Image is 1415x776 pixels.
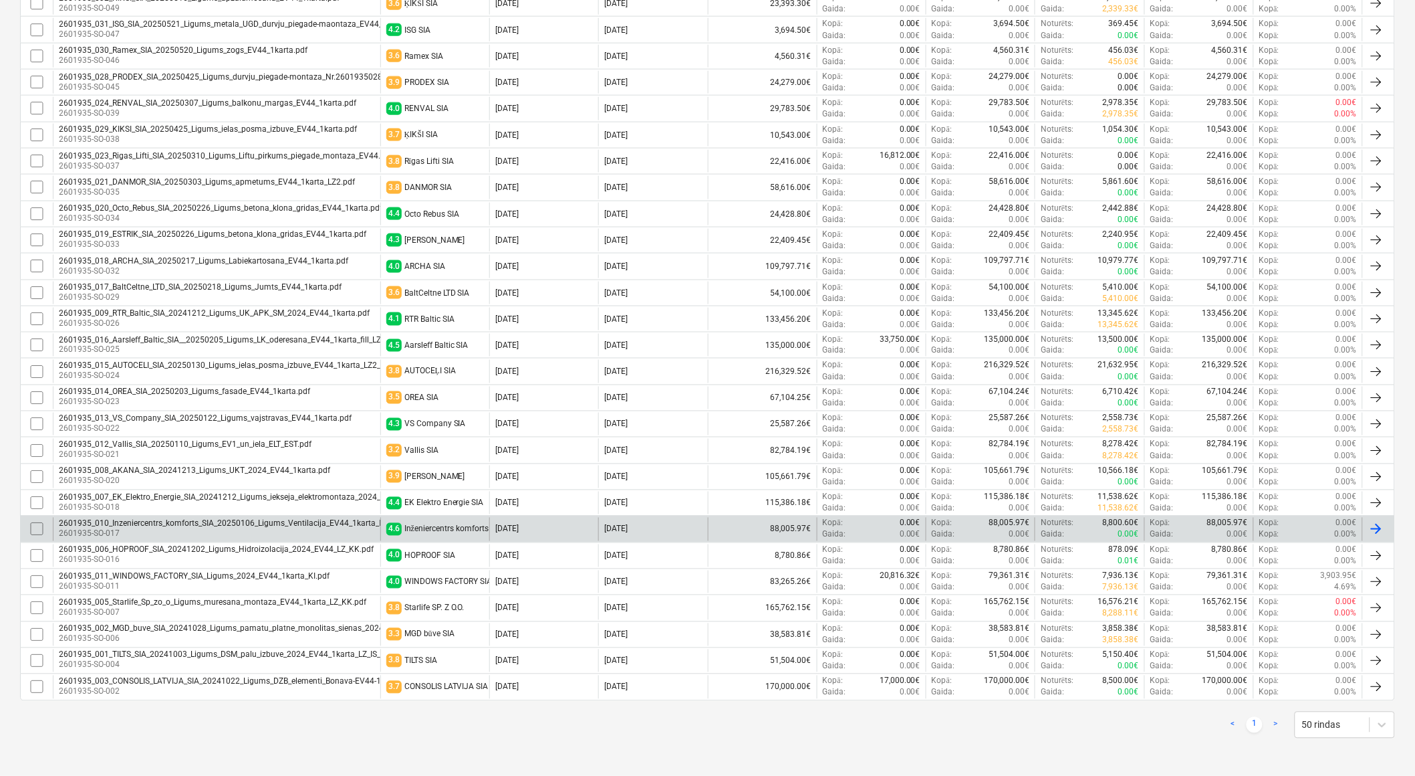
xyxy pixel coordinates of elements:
div: 24,428.80€ [708,203,817,225]
p: Gaida : [823,30,846,41]
p: 1,054.30€ [1103,124,1139,135]
p: Gaida : [823,161,846,173]
p: Gaida : [823,266,846,278]
p: 0.00€ [1118,240,1139,252]
div: ISG SIA [404,25,430,35]
div: [DATE] [604,157,628,166]
div: 2601935_029_KIKSI_SIA_20250425_Ligums_ielas_posma_izbuve_EV44_1karta.pdf [59,124,357,134]
p: Kopā : [1259,97,1279,108]
p: Kopā : [823,203,843,214]
div: 22,416.00€ [708,150,817,173]
p: 0.00€ [900,135,920,147]
p: Gaida : [823,214,846,225]
p: 0.00% [1335,187,1357,199]
p: 0.00€ [1009,161,1029,173]
p: Kopā : [823,150,843,161]
p: 2601935-SO-047 [59,29,444,40]
p: Noturēts : [1041,255,1073,266]
p: Kopā : [1259,30,1279,41]
p: Kopā : [1150,124,1170,135]
div: 88,005.97€ [708,518,817,541]
p: 0.00€ [1227,56,1248,68]
p: 0.00% [1335,3,1357,15]
p: 2601935-SO-049 [59,3,340,14]
p: 0.00% [1335,30,1357,41]
div: [DATE] [495,104,519,113]
p: Kopā : [1259,255,1279,266]
a: Page 1 is your current page [1247,717,1263,733]
p: Kopā : [932,203,952,214]
p: Gaida : [1041,266,1064,278]
p: Gaida : [1150,56,1174,68]
span: 3.7 [386,128,402,141]
p: Gaida : [1041,30,1064,41]
p: Gaida : [1041,161,1064,173]
p: 10,979.77€ [1098,255,1139,266]
div: [DATE] [604,78,628,87]
div: 2601935_030_Ramex_SIA_20250520_Ligums_zogs_EV44_1karta.pdf [59,45,307,55]
span: 4.2 [386,23,402,36]
div: 2601935_024_RENVAL_SIA_20250307_Ligums_balkonu_margas_EV44_1karta.pdf [59,98,356,108]
p: 0.00€ [900,108,920,120]
p: Gaida : [932,30,955,41]
p: 0.00€ [1009,3,1029,15]
div: 67,104.25€ [708,387,817,409]
p: 24,428.80€ [1207,203,1248,214]
div: RENVAL SIA [404,104,448,113]
p: 16,812.00€ [880,150,920,161]
div: 165,762.15€ [708,597,817,619]
div: [DATE] [495,52,519,61]
p: 109,797.71€ [984,255,1029,266]
div: [DATE] [495,130,519,140]
p: 2601935-SO-034 [59,213,382,224]
p: 2601935-SO-032 [59,266,348,277]
p: Kopā : [1259,203,1279,214]
p: 2601935-SO-039 [59,108,356,119]
p: Kopā : [1150,229,1170,240]
p: 0.00€ [1009,214,1029,225]
p: Kopā : [932,255,952,266]
p: 0.00€ [1118,187,1139,199]
p: 0.00€ [1009,56,1029,68]
p: Gaida : [932,3,955,15]
p: 0.00€ [1118,82,1139,94]
p: 2,978.35€ [1103,97,1139,108]
p: Gaida : [932,108,955,120]
p: 0.00€ [900,176,920,187]
p: 22,409.45€ [989,229,1029,240]
p: 0.00€ [900,214,920,225]
div: 24,279.00€ [708,71,817,94]
p: 0.00% [1335,135,1357,147]
p: 0.00€ [1336,229,1357,240]
p: 109,797.71€ [1202,255,1248,266]
p: 0.00€ [900,255,920,266]
p: Gaida : [932,135,955,147]
p: Kopā : [1259,240,1279,252]
div: [DATE] [495,25,519,35]
div: 54,100.00€ [708,282,817,304]
p: Gaida : [823,82,846,94]
span: 4.4 [386,207,402,220]
div: 8,780.86€ [708,545,817,567]
p: Kopā : [1259,214,1279,225]
p: Gaida : [932,161,955,173]
p: Gaida : [932,240,955,252]
div: [DATE] [495,157,519,166]
p: 0.00€ [1336,255,1357,266]
p: Kopā : [932,97,952,108]
p: Noturēts : [1041,18,1073,29]
p: Kopā : [932,124,952,135]
p: 0.00% [1335,108,1357,120]
p: Noturēts : [1041,124,1073,135]
div: [DATE] [495,235,519,245]
p: 0.00€ [1227,240,1248,252]
p: Noturēts : [1041,229,1073,240]
p: 456.03€ [1109,45,1139,56]
p: 29,783.50€ [989,97,1029,108]
p: Kopā : [1259,150,1279,161]
div: ĶIKŠI SIA [404,130,438,140]
p: 0.00% [1335,214,1357,225]
div: 82,784.19€ [708,439,817,462]
div: Ramex SIA [404,52,443,61]
p: 0.00€ [1009,240,1029,252]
